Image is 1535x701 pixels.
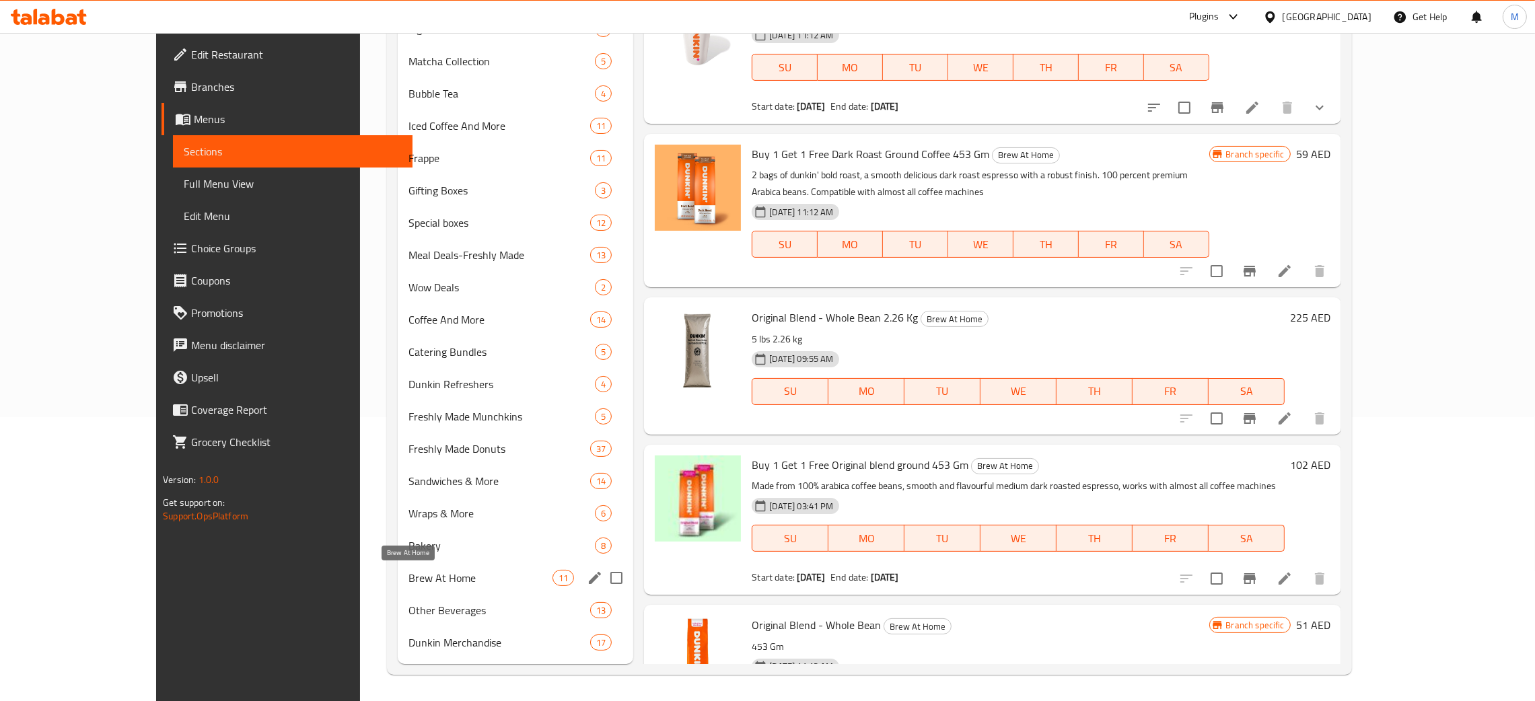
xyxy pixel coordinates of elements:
[752,455,968,475] span: Buy 1 Get 1 Free Original blend ground 453 Gm
[1304,91,1336,124] button: show more
[184,143,402,159] span: Sections
[910,381,975,401] span: TU
[408,376,595,392] span: Dunkin Refreshers
[904,378,980,405] button: TU
[1304,562,1336,595] button: delete
[1013,54,1079,81] button: TH
[1296,616,1330,634] h6: 51 AED
[408,441,590,457] span: Freshly Made Donuts
[552,570,574,586] div: items
[752,615,881,635] span: Original Blend - Whole Bean
[883,54,948,81] button: TU
[948,54,1013,81] button: WE
[408,247,590,263] div: Meal Deals-Freshly Made
[591,604,611,617] span: 13
[752,167,1209,200] p: 2 bags of dunkin' bold roast, a smooth delicious dark roast espresso with a robust finish. 100 pe...
[191,46,402,63] span: Edit Restaurant
[752,98,795,115] span: Start date:
[408,279,595,295] span: Wow Deals
[986,381,1051,401] span: WE
[1209,378,1285,405] button: SA
[1138,381,1203,401] span: FR
[194,111,402,127] span: Menus
[1079,231,1144,258] button: FR
[398,594,633,626] div: Other Beverages13
[921,311,989,327] div: Brew At Home
[904,525,980,552] button: TU
[1221,619,1290,632] span: Branch specific
[1214,529,1279,548] span: SA
[408,538,595,554] span: Bakery
[191,434,402,450] span: Grocery Checklist
[1079,54,1144,81] button: FR
[163,494,225,511] span: Get support on:
[752,638,1209,655] p: 453 Gm
[752,307,918,328] span: Original Blend - Whole Bean 2.26 Kg
[1234,562,1266,595] button: Branch-specific-item
[972,458,1038,474] span: Brew At Home
[1244,100,1260,116] a: Edit menu item
[162,71,413,103] a: Branches
[758,235,812,254] span: SU
[980,525,1057,552] button: WE
[1189,9,1219,25] div: Plugins
[1203,564,1231,593] span: Select to update
[162,264,413,297] a: Coupons
[408,85,595,102] span: Bubble Tea
[408,408,595,425] span: Freshly Made Munchkins
[1234,255,1266,287] button: Branch-specific-item
[971,458,1039,474] div: Brew At Home
[1304,255,1336,287] button: delete
[595,376,612,392] div: items
[591,120,611,133] span: 11
[1290,308,1330,327] h6: 225 AED
[948,231,1013,258] button: WE
[408,473,590,489] span: Sandwiches & More
[1057,378,1133,405] button: TH
[595,53,612,69] div: items
[596,55,611,68] span: 5
[1062,381,1127,401] span: TH
[1290,455,1330,474] h6: 102 AED
[408,182,595,198] span: Gifting Boxes
[199,471,219,488] span: 1.0.0
[591,217,611,229] span: 12
[1084,235,1139,254] span: FR
[398,433,633,465] div: Freshly Made Donuts37
[398,497,633,529] div: Wraps & More6
[834,529,899,548] span: MO
[752,378,828,405] button: SU
[764,206,838,219] span: [DATE] 11:12 AM
[830,98,868,115] span: End date:
[408,53,595,69] span: Matcha Collection
[398,142,633,174] div: Frappe11
[191,79,402,95] span: Branches
[655,308,741,394] img: Original Blend - Whole Bean 2.26 Kg
[888,235,943,254] span: TU
[163,471,196,488] span: Version:
[590,634,612,651] div: items
[1296,145,1330,163] h6: 59 AED
[1511,9,1519,24] span: M
[408,311,590,328] span: Coffee And More
[871,98,899,115] b: [DATE]
[1013,231,1079,258] button: TH
[595,279,612,295] div: items
[596,378,611,391] span: 4
[408,505,595,521] span: Wraps & More
[797,568,825,586] b: [DATE]
[1019,235,1073,254] span: TH
[1201,91,1234,124] button: Branch-specific-item
[883,231,948,258] button: TU
[553,572,573,585] span: 11
[834,381,899,401] span: MO
[1144,54,1209,81] button: SA
[1234,402,1266,435] button: Branch-specific-item
[752,144,989,164] span: Buy 1 Get 1 Free Dark Roast Ground Coffee 453 Gm
[590,602,612,618] div: items
[591,475,611,488] span: 14
[1203,257,1231,285] span: Select to update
